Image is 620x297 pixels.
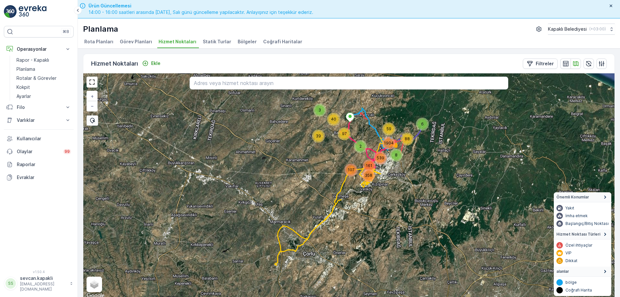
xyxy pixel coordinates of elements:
div: 161 [363,159,376,172]
span: alanlar [556,269,569,274]
p: Evraklar [17,174,71,181]
div: 40 [327,113,340,126]
span: 59 [387,126,391,131]
summary: alanlar [554,267,611,277]
button: Operasyonlar [4,43,74,56]
span: Hizmet Noktası Türleri [556,232,600,237]
span: 39 [316,133,321,138]
p: Planlama [83,24,118,34]
span: Hizmet Noktaları [159,38,196,45]
span: v 1.50.4 [4,270,74,274]
span: 539 [377,155,384,160]
p: Rotalar & Görevler [16,75,57,81]
a: Ayarlar [14,92,74,101]
p: VIP [565,250,572,256]
img: logo_light-DOdMpM7g.png [19,5,46,18]
a: Kokpit [14,83,74,92]
button: Filo [4,101,74,114]
a: Yakınlaştır [87,91,97,101]
a: Planlama [14,65,74,74]
p: Kullanıcılar [17,135,71,142]
span: 161 [366,163,372,168]
div: 1904 [382,137,395,150]
summary: Önemli Konumlar [554,192,611,202]
div: 59 [382,122,395,135]
span: 1904 [384,141,394,145]
div: 88 [401,133,414,145]
a: Rotalar & Görevler [14,74,74,83]
p: sevcan.kapakli [20,275,67,281]
span: Önemli Konumlar [556,195,589,200]
span: Statik Turlar [203,38,231,45]
a: Uzaklaştır [87,101,97,111]
div: 107 [345,164,357,176]
button: Kapaklı Belediyesi(+03:00) [548,24,615,35]
span: 14:00 - 16:00 saatleri arasında [DATE], Salı günü güncelleme yapılacaktır. Anlayışınız için teşek... [88,9,313,16]
div: 97 [338,127,351,140]
p: İmha etmek [565,213,588,218]
p: Kapaklı Belediyesi [548,26,587,32]
div: 6 [416,118,429,131]
span: 97 [342,131,347,136]
span: 88 [405,136,410,141]
span: 3 [318,108,321,112]
p: Özel ihtiyaçlar [565,243,593,248]
div: 358 [362,169,375,182]
span: Coğrafi Haritalar [263,38,302,45]
p: Kokpit [16,84,30,90]
p: Ayarlar [16,93,31,100]
p: Dikkat [565,258,577,263]
span: 40 [331,117,336,122]
button: Varlıklar [4,114,74,127]
span: + [91,93,94,99]
p: Olaylar [17,148,59,155]
img: logo [4,5,17,18]
span: 2 [359,144,362,149]
span: 358 [365,173,372,178]
p: Ekle [151,60,160,67]
p: Başlangıç/Bitiş Noktası [565,221,609,226]
span: 6 [421,122,424,126]
p: 99 [65,149,70,154]
span: − [91,103,94,109]
p: Raporlar [17,161,71,168]
span: Ürün Güncellemesi [88,3,313,9]
p: Filo [17,104,61,111]
span: Görev Planları [120,38,152,45]
div: 2 [354,140,367,153]
p: Hizmet Noktaları [91,59,138,68]
p: Varlıklar [17,117,61,123]
summary: Hizmet Noktası Türleri [554,229,611,239]
div: Toplu Seçim [87,115,98,126]
a: Layers [87,277,101,292]
a: View Fullscreen [87,77,97,87]
div: 3 [313,104,326,117]
p: Operasyonlar [17,46,61,52]
p: Rapor - Kapaklı [16,57,49,63]
a: Raporlar [4,158,74,171]
a: Kullanıcılar [4,132,74,145]
button: SSsevcan.kapakli[EMAIL_ADDRESS][DOMAIN_NAME] [4,275,74,292]
p: Yakıt [565,206,574,211]
p: ( +03:00 ) [589,27,606,32]
p: bölge [565,280,577,285]
div: 539 [374,152,387,164]
span: Rota Planları [84,38,113,45]
input: Adres veya hizmet noktası arayın [190,77,508,90]
a: Rapor - Kapaklı [14,56,74,65]
p: Filtreler [536,60,554,67]
div: 8 [390,149,403,162]
p: Planlama [16,66,35,72]
p: [EMAIL_ADDRESS][DOMAIN_NAME] [20,281,67,292]
div: 39 [312,130,325,143]
a: Olaylar99 [4,145,74,158]
span: 8 [395,153,398,157]
p: ⌘B [63,29,69,34]
a: Evraklar [4,171,74,184]
div: SS [5,278,16,289]
span: Bölgeler [238,38,257,45]
button: Ekle [139,59,163,67]
button: Filtreler [523,58,558,69]
span: 107 [348,167,355,172]
p: Coğrafi Harita [565,288,592,293]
